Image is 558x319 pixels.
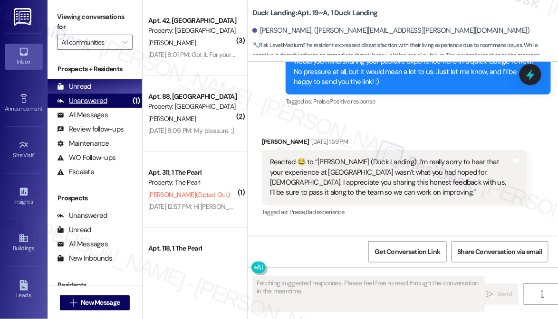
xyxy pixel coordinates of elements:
div: Prospects [48,193,142,203]
button: Share Conversation via email [452,241,548,263]
input: All communities [61,35,117,50]
div: Unanswered [57,96,107,106]
a: Site Visit • [5,137,43,163]
div: Reacted 😂 to “[PERSON_NAME] (Duck Landing): I’m really sorry to hear that your experience at [GEO... [270,157,512,198]
span: • [33,197,34,204]
span: [PERSON_NAME] (Opted Out) [148,190,230,199]
a: Leads [5,277,43,303]
img: ResiDesk Logo [14,8,33,26]
div: Review follow-ups [57,124,124,134]
div: Apt. 88, [GEOGRAPHIC_DATA] [148,92,236,102]
div: New Inbounds [57,253,112,263]
div: Unanswered [57,211,107,221]
a: Insights • [5,184,43,209]
b: Duck Landing: Apt. 19~A, 1 Duck Landing [252,8,378,18]
i:  [122,38,127,46]
span: New Message [81,298,120,308]
div: Prospects + Residents [48,64,142,74]
span: [PERSON_NAME] [148,114,196,123]
span: Get Conversation Link [375,247,440,257]
button: Send [481,283,519,305]
button: Get Conversation Link [368,241,446,263]
div: [DATE] 8:09 PM: My pleasure. :) [148,126,234,135]
span: Share Conversation via email [458,247,542,257]
div: Unread [57,82,91,92]
div: That’s wonderful to hear, [PERSON_NAME], thank you! 💛 If you’re comfortable, would you mind shari... [294,47,536,87]
button: New Message [60,295,130,310]
div: Tagged as: [262,205,527,219]
div: All Messages [57,110,108,120]
div: Property: The Pearl [148,178,236,188]
span: • [42,104,44,111]
span: Praise , [289,208,306,216]
span: [PERSON_NAME] [148,38,196,47]
div: All Messages [57,239,108,249]
div: Tagged as: [286,94,551,108]
div: Property: [GEOGRAPHIC_DATA] [148,26,236,36]
div: [PERSON_NAME] [262,137,527,150]
span: : The resident expressed dissatisfaction with their living experience due to roommate issues. Whi... [252,40,558,71]
div: (1) [130,94,142,108]
a: Buildings [5,230,43,256]
div: Maintenance [57,139,109,149]
i:  [70,299,77,307]
div: [PERSON_NAME]. ([PERSON_NAME][EMAIL_ADDRESS][PERSON_NAME][DOMAIN_NAME]) [252,26,530,36]
div: Apt. 118, 1 The Pearl [148,244,236,253]
div: Apt. 42, [GEOGRAPHIC_DATA] [148,16,236,26]
div: Escalate [57,167,94,177]
strong: 🔧 Risk Level: Medium [252,41,303,49]
div: Unread [57,225,91,235]
span: • [34,150,36,157]
span: Bad experience [306,208,344,216]
span: Praise , [313,97,329,105]
textarea: Fetching suggested responses. Please feel free to read through the conversation in the meantime. [253,276,485,312]
div: WO Follow-ups [57,153,115,163]
a: Inbox [5,44,43,69]
div: Residents [48,280,142,290]
div: Apt. 311, 1 The Pearl [148,168,236,178]
span: Positive response [330,97,375,105]
i:  [487,291,494,298]
i:  [539,291,546,298]
div: [DATE] 1:59 PM [309,137,348,147]
div: Property: [GEOGRAPHIC_DATA] [148,102,236,112]
label: Viewing conversations for [57,9,133,35]
span: Send [498,289,512,299]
